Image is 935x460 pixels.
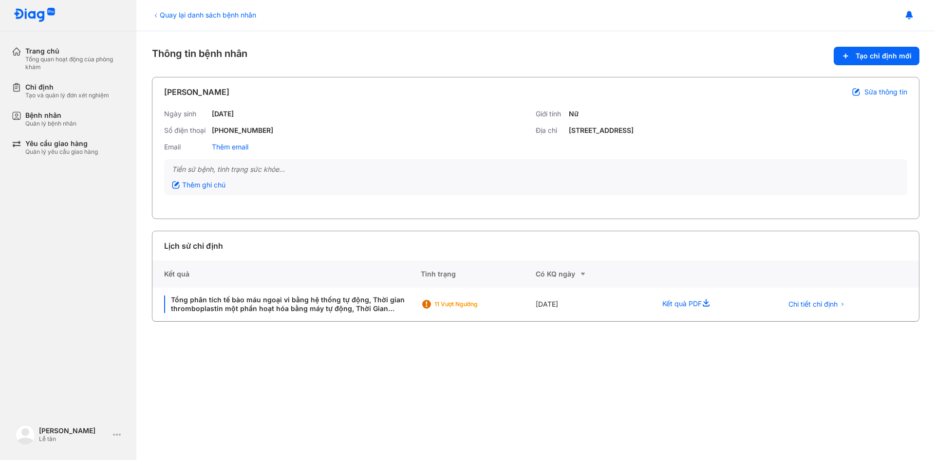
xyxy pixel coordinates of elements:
div: Quản lý bệnh nhân [25,120,76,128]
span: Chi tiết chỉ định [788,300,838,309]
div: Thêm ghi chú [172,181,225,189]
div: Có KQ ngày [536,268,651,280]
span: Sửa thông tin [864,88,907,96]
div: Quản lý yêu cầu giao hàng [25,148,98,156]
div: Kết quả PDF [651,288,770,321]
div: Yêu cầu giao hàng [25,139,98,148]
button: Chi tiết chỉ định [783,297,851,312]
div: [STREET_ADDRESS] [569,126,634,135]
div: Email [164,143,208,151]
div: Trang chủ [25,47,125,55]
img: logo [14,8,56,23]
div: Kết quả [152,260,421,288]
div: Tổng quan hoạt động của phòng khám [25,55,125,71]
div: Thêm email [212,143,248,151]
div: [PERSON_NAME] [39,426,109,435]
div: Bệnh nhân [25,111,76,120]
span: Tạo chỉ định mới [856,52,912,60]
div: [DATE] [212,110,234,118]
div: [PHONE_NUMBER] [212,126,273,135]
div: Số điện thoại [164,126,208,135]
div: Tiền sử bệnh, tình trạng sức khỏe... [172,165,899,174]
div: Thông tin bệnh nhân [152,47,919,65]
div: [PERSON_NAME] [164,86,229,98]
div: Tạo và quản lý đơn xét nghiệm [25,92,109,99]
div: Ngày sinh [164,110,208,118]
div: Tổng phân tích tế bào máu ngoại vi bằng hệ thống tự động, Thời gian thromboplastin một phần hoạt ... [164,295,409,313]
div: [DATE] [536,288,651,321]
div: 11 Vượt ngưỡng [434,300,512,308]
button: Tạo chỉ định mới [834,47,919,65]
div: Lịch sử chỉ định [164,240,223,252]
div: Quay lại danh sách bệnh nhân [152,10,256,20]
div: Giới tính [536,110,565,118]
div: Địa chỉ [536,126,565,135]
img: logo [16,425,35,444]
div: Nữ [569,110,579,118]
div: Tình trạng [421,260,536,288]
div: Lễ tân [39,435,109,443]
div: Chỉ định [25,83,109,92]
